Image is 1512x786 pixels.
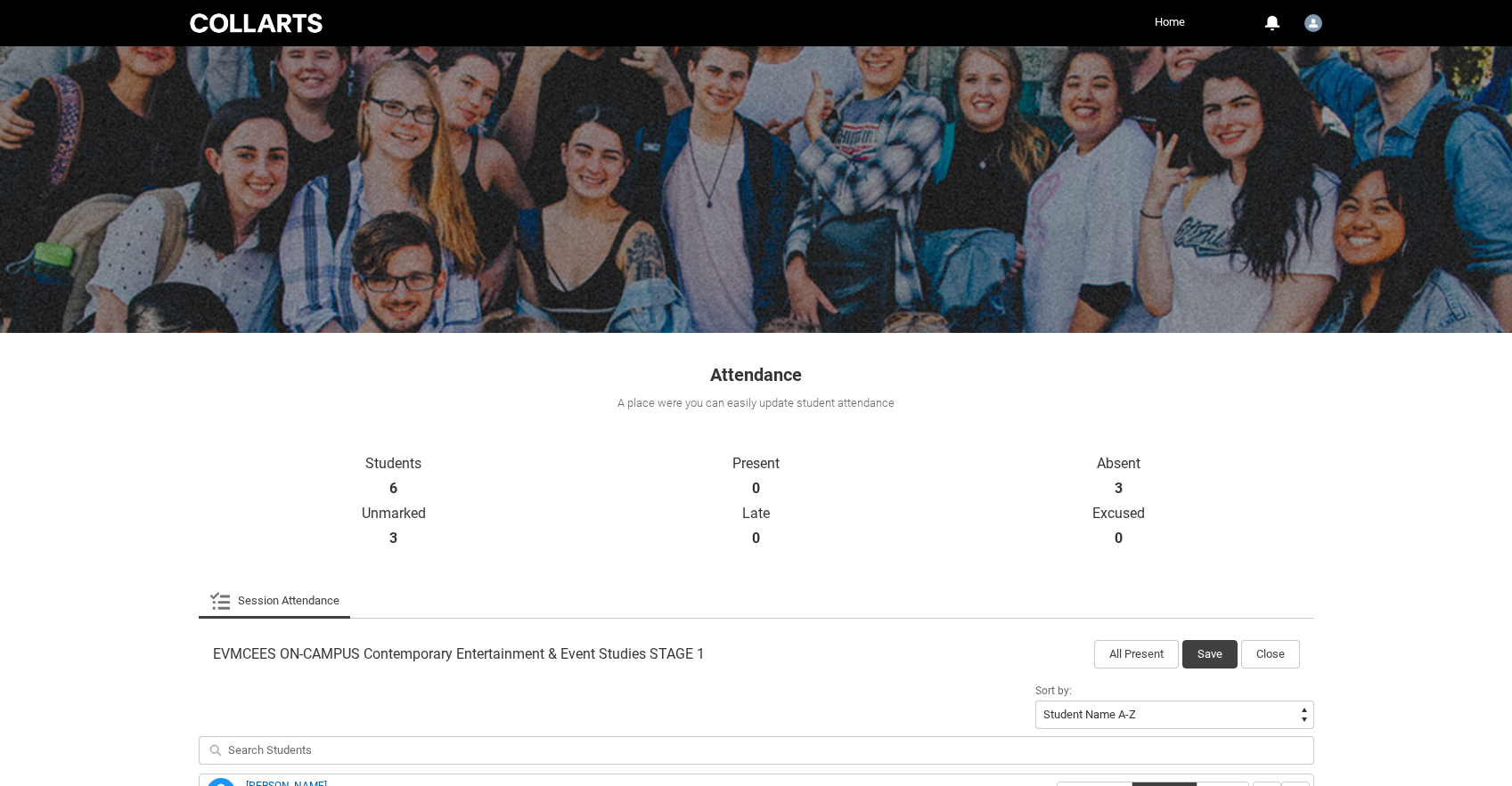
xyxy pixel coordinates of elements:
button: Close [1241,640,1300,669]
button: All Present [1094,640,1179,669]
a: Session Attendance [209,583,339,619]
p: Unmarked [213,505,576,523]
p: Present [575,455,937,473]
div: A place were you can easily update student attendance [197,394,1316,412]
a: Home [1150,9,1189,36]
span: Attendance [710,364,802,385]
strong: 3 [389,530,397,547]
img: Khat.Kerr [1304,14,1322,32]
input: Search Students [199,736,1314,765]
button: User Profile Khat.Kerr [1300,7,1327,36]
p: Excused [937,505,1300,523]
p: Late [575,505,937,523]
strong: 3 [1115,480,1123,498]
strong: 0 [752,480,760,498]
p: Absent [937,455,1300,473]
span: Sort by: [1035,685,1072,697]
button: Save [1182,640,1238,669]
li: Session Attendance [199,583,350,619]
strong: 0 [1115,530,1123,547]
strong: 0 [752,530,760,547]
span: EVMCEES ON-CAMPUS Contemporary Entertainment & Event Studies STAGE 1 [213,645,705,663]
p: Students [213,455,576,473]
strong: 6 [389,480,397,498]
